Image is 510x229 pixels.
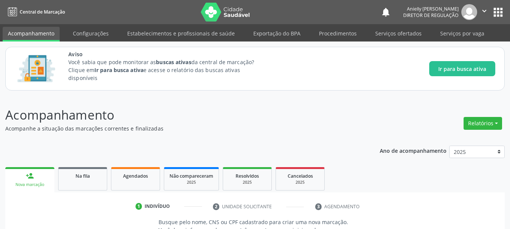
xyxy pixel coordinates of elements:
[370,27,427,40] a: Serviços ofertados
[5,106,355,124] p: Acompanhamento
[314,27,362,40] a: Procedimentos
[248,27,306,40] a: Exportação do BPA
[403,6,459,12] div: Anielly [PERSON_NAME]
[123,173,148,179] span: Agendados
[68,50,268,58] span: Aviso
[68,27,114,40] a: Configurações
[477,4,492,20] button: 
[15,52,58,86] img: Imagem de CalloutCard
[464,117,502,130] button: Relatórios
[228,180,266,185] div: 2025
[429,61,495,76] button: Ir para busca ativa
[5,6,65,18] a: Central de Marcação
[11,182,49,188] div: Nova marcação
[281,180,319,185] div: 2025
[288,173,313,179] span: Cancelados
[156,58,191,66] strong: buscas ativas
[122,27,240,40] a: Estabelecimentos e profissionais de saúde
[94,66,143,74] strong: Ir para busca ativa
[169,180,213,185] div: 2025
[75,173,90,179] span: Na fila
[381,7,391,17] button: notifications
[403,12,459,18] span: Diretor de regulação
[3,27,60,41] a: Acompanhamento
[136,203,142,210] div: 1
[435,27,490,40] a: Serviços por vaga
[236,173,259,179] span: Resolvidos
[169,173,213,179] span: Não compareceram
[5,124,355,132] p: Acompanhe a situação das marcações correntes e finalizadas
[438,65,486,73] span: Ir para busca ativa
[461,4,477,20] img: img
[145,203,170,210] div: Indivíduo
[26,172,34,180] div: person_add
[380,146,447,155] p: Ano de acompanhamento
[68,58,268,82] p: Você sabia que pode monitorar as da central de marcação? Clique em e acesse o relatório das busca...
[480,7,488,15] i: 
[492,6,505,19] button: apps
[20,9,65,15] span: Central de Marcação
